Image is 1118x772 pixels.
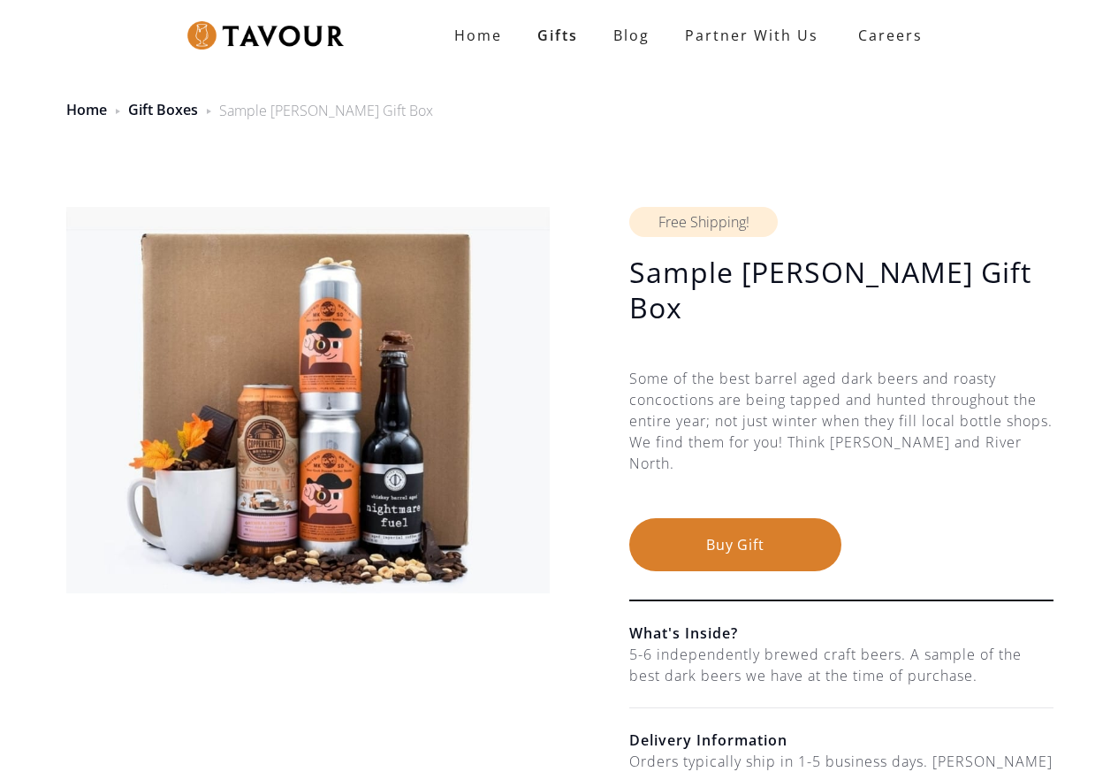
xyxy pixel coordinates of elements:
strong: Careers [858,18,923,53]
strong: Home [454,26,502,45]
a: Gift Boxes [128,100,198,119]
h1: Sample [PERSON_NAME] Gift Box [629,255,1053,325]
a: Home [66,100,107,119]
div: 5-6 independently brewed craft beers. A sample of the best dark beers we have at the time of purc... [629,644,1053,686]
a: Gifts [520,18,596,53]
h6: Delivery Information [629,730,1053,751]
a: Careers [836,11,936,60]
button: Buy Gift [629,518,841,571]
div: Some of the best barrel aged dark beers and roasty concoctions are being tapped and hunted throug... [629,368,1053,518]
a: Home [437,18,520,53]
a: partner with us [667,18,836,53]
h6: What's Inside? [629,623,1053,644]
a: Blog [596,18,667,53]
div: Sample [PERSON_NAME] Gift Box [219,100,433,121]
div: Free Shipping! [629,207,778,237]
